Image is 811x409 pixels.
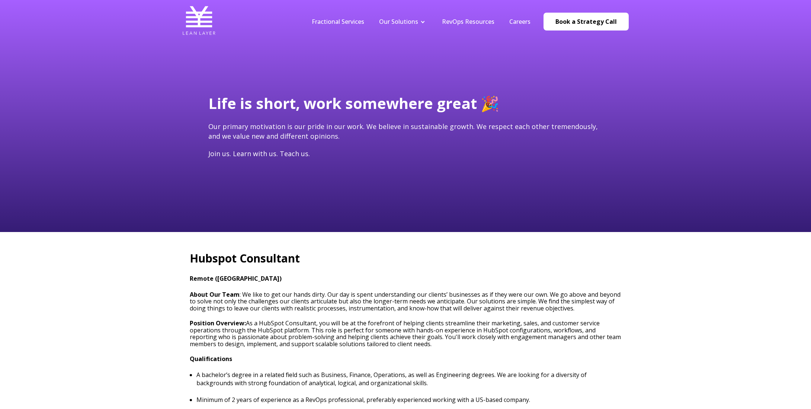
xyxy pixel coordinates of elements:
[196,371,621,387] p: A bachelor’s degree in a related field such as Business, Finance, Operations, as well as Engineer...
[312,17,364,26] a: Fractional Services
[190,355,232,363] strong: Qualifications
[190,291,621,312] h3: : We like to get our hands dirty. Our day is spent understanding our clients’ businesses as if th...
[190,251,621,266] h2: Hubspot Consultant
[208,93,499,113] span: Life is short, work somewhere great 🎉
[182,4,216,37] img: Lean Layer Logo
[208,122,598,140] span: Our primary motivation is our pride in our work. We believe in sustainable growth. We respect eac...
[304,17,538,26] div: Navigation Menu
[190,319,621,348] span: As a HubSpot Consultant, you will be at the forefront of helping clients streamline their marketi...
[379,17,418,26] a: Our Solutions
[509,17,530,26] a: Careers
[196,396,621,404] p: Minimum of 2 years of experience as a RevOps professional, preferably experienced working with a ...
[190,319,246,327] strong: Position Overview:
[190,290,240,299] strong: About Our Team
[208,149,310,158] span: Join us. Learn with us. Teach us.
[544,13,629,30] a: Book a Strategy Call
[442,17,494,26] a: RevOps Resources
[190,274,282,283] strong: Remote ([GEOGRAPHIC_DATA])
